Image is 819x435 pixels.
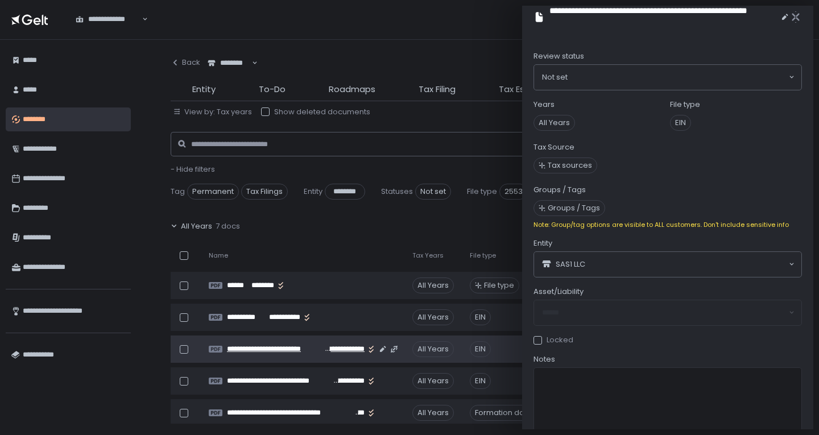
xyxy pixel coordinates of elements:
[171,164,215,175] button: - Hide filters
[68,7,148,31] div: Search for option
[534,252,801,277] div: Search for option
[412,251,444,260] span: Tax Years
[533,238,552,248] span: Entity
[533,51,584,61] span: Review status
[140,14,141,25] input: Search for option
[171,57,200,68] div: Back
[412,405,454,421] div: All Years
[556,259,585,270] span: SAS1 LLC
[533,185,586,195] label: Groups / Tags
[381,187,413,197] span: Statuses
[499,83,559,96] span: Tax Estimates
[533,287,584,297] span: Asset/Liability
[470,309,491,325] div: EIN
[484,280,514,291] span: File type
[419,83,456,96] span: Tax Filing
[585,259,788,270] input: Search for option
[216,221,240,231] span: 7 docs
[187,184,239,200] span: Permanent
[412,341,454,357] div: All Years
[171,51,200,74] button: Back
[548,160,592,171] span: Tax sources
[241,184,288,200] span: Tax Filings
[173,107,252,117] button: View by: Tax years
[470,341,491,357] div: EIN
[259,83,286,96] span: To-Do
[548,203,600,213] span: Groups / Tags
[670,115,691,131] span: EIN
[533,354,555,364] span: Notes
[329,83,375,96] span: Roadmaps
[499,184,528,200] span: 2553
[415,184,451,200] span: Not set
[181,221,212,231] span: All Years
[192,83,216,96] span: Entity
[412,277,454,293] div: All Years
[200,51,258,75] div: Search for option
[209,251,228,260] span: Name
[670,100,700,110] label: File type
[533,221,802,229] div: Note: Group/tag options are visible to ALL customers. Don't include sensitive info
[534,65,801,90] div: Search for option
[412,373,454,389] div: All Years
[470,251,496,260] span: File type
[533,100,555,110] label: Years
[250,57,251,69] input: Search for option
[533,115,575,131] span: All Years
[470,405,538,421] div: Formation docs
[542,72,568,83] span: Not set
[568,72,788,83] input: Search for option
[412,309,454,325] div: All Years
[533,142,574,152] label: Tax Source
[467,187,497,197] span: File type
[470,373,491,389] div: EIN
[304,187,322,197] span: Entity
[171,187,185,197] span: Tag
